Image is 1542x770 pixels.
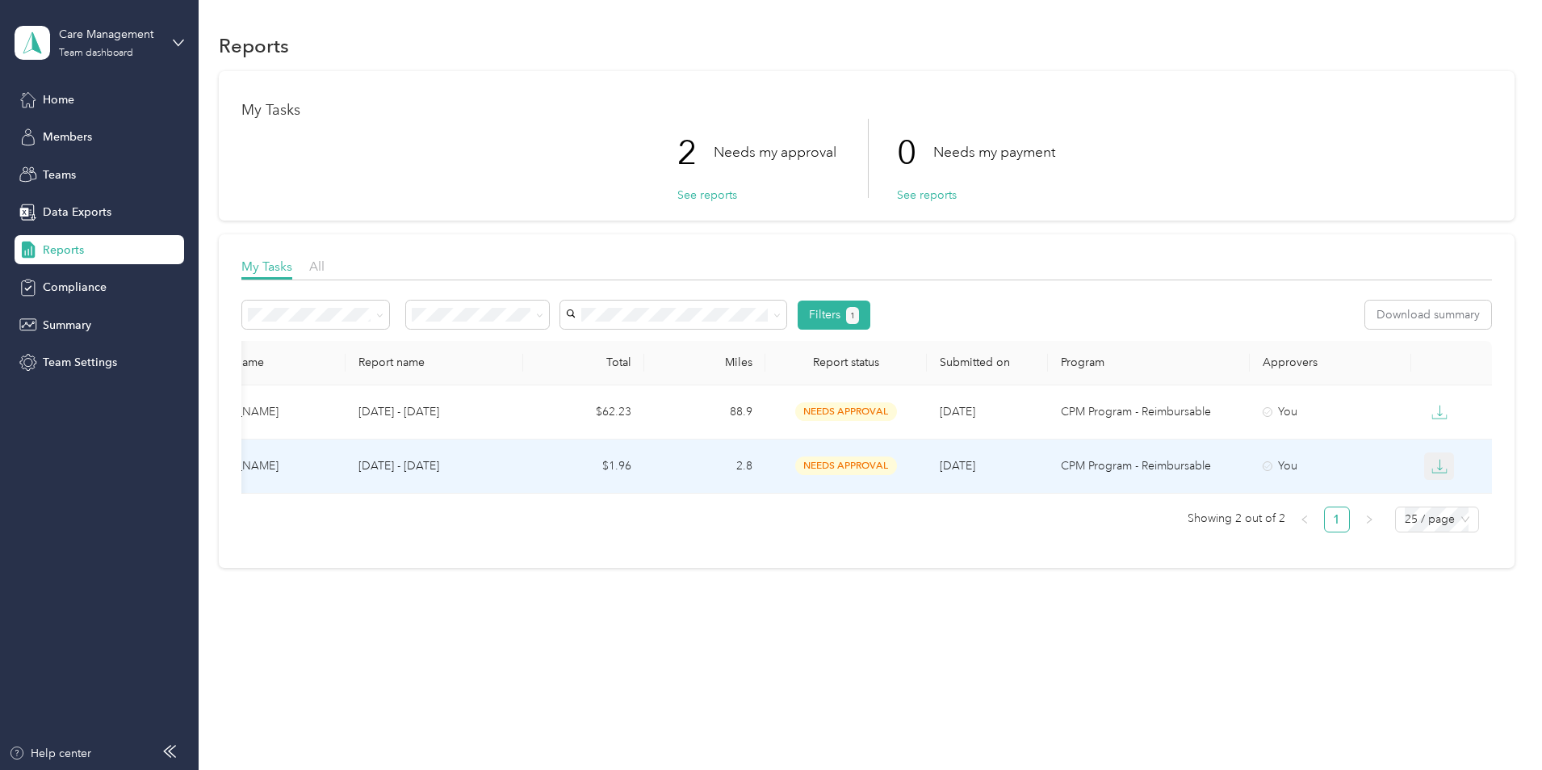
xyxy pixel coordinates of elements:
[1263,403,1398,421] div: You
[1452,680,1542,770] iframe: Everlance-gr Chat Button Frame
[1325,507,1349,532] a: 1
[241,102,1492,119] h1: My Tasks
[850,309,855,323] span: 1
[1356,507,1382,532] li: Next Page
[536,356,631,369] div: Total
[1356,507,1382,532] button: right
[43,91,74,108] span: Home
[358,457,510,475] p: [DATE] - [DATE]
[795,402,897,421] span: needs approval
[189,457,333,475] div: [PERSON_NAME]
[1292,507,1318,532] button: left
[927,341,1048,385] th: Submitted on
[1263,457,1398,475] div: You
[846,307,860,324] button: 1
[1300,515,1309,524] span: left
[43,242,84,259] span: Reports
[1048,385,1250,440] td: CPM Program - Reimbursable
[714,142,836,162] p: Needs my approval
[778,356,914,369] span: Report status
[1364,515,1374,524] span: right
[523,385,644,440] td: $62.23
[677,187,737,204] button: See reports
[309,259,325,274] span: All
[358,403,510,421] p: [DATE] - [DATE]
[43,166,76,183] span: Teams
[43,354,117,371] span: Team Settings
[59,26,160,43] div: Care Management
[657,356,752,369] div: Miles
[1061,457,1237,475] p: CPM Program - Reimbursable
[897,187,957,204] button: See reports
[644,385,765,440] td: 88.9
[219,37,289,54] h1: Reports
[1048,341,1250,385] th: Program
[897,119,933,187] p: 0
[940,459,975,473] span: [DATE]
[1324,507,1350,532] li: 1
[1395,507,1479,532] div: Page Size
[43,204,111,221] span: Data Exports
[933,142,1055,162] p: Needs my payment
[346,341,523,385] th: Report name
[189,403,333,421] div: [PERSON_NAME]
[59,48,133,58] div: Team dashboard
[798,301,871,330] button: Filters1
[523,440,644,494] td: $1.96
[1405,507,1469,532] span: 25 / page
[1292,507,1318,532] li: Previous Page
[43,279,107,296] span: Compliance
[644,440,765,494] td: 2.8
[940,405,975,419] span: [DATE]
[1061,403,1237,421] p: CPM Program - Reimbursable
[9,745,91,762] button: Help center
[189,356,333,369] div: Member name
[43,128,92,145] span: Members
[1365,301,1491,329] button: Download summary
[1250,341,1411,385] th: Approvers
[176,341,346,385] th: Member name
[241,259,292,274] span: My Tasks
[1048,440,1250,494] td: CPM Program - Reimbursable
[677,119,714,187] p: 2
[795,457,897,475] span: needs approval
[43,317,91,334] span: Summary
[1188,507,1285,531] span: Showing 2 out of 2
